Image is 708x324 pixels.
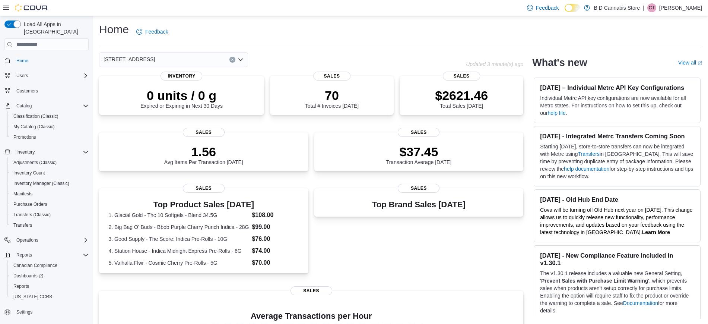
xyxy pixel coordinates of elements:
[540,207,692,235] span: Cova will be turning off Old Hub next year on [DATE]. This change allows us to quickly release ne...
[13,251,89,259] span: Reports
[13,222,32,228] span: Transfers
[540,196,694,203] h3: [DATE] - Old Hub End Date
[10,221,35,230] a: Transfers
[13,308,35,317] a: Settings
[145,28,168,35] span: Feedback
[13,101,35,110] button: Catalog
[183,184,225,193] span: Sales
[7,132,92,142] button: Promotions
[10,133,89,142] span: Promotions
[105,312,517,321] h4: Average Transactions per Hour
[1,235,92,245] button: Operations
[10,189,35,198] a: Manifests
[524,0,562,15] a: Feedback
[13,180,69,186] span: Inventory Manager (Classic)
[140,88,223,109] div: Expired or Expiring in Next 30 Days
[13,71,31,80] button: Users
[10,133,39,142] a: Promotions
[643,3,644,12] p: |
[10,282,32,291] a: Reports
[133,24,171,39] a: Feedback
[435,88,488,103] p: $2621.46
[13,236,41,245] button: Operations
[305,88,359,109] div: Total # Invoices [DATE]
[10,200,89,209] span: Purchase Orders
[540,143,694,180] p: Starting [DATE], store-to-store transfers can now be integrated with Metrc using in [GEOGRAPHIC_D...
[252,211,299,220] dd: $108.00
[386,144,452,159] p: $37.45
[238,57,244,63] button: Open list of options
[7,271,92,281] a: Dashboards
[466,61,523,67] p: Updated 3 minute(s) ago
[10,189,89,198] span: Manifests
[10,179,89,188] span: Inventory Manager (Classic)
[678,60,702,66] a: View allExternal link
[10,122,89,131] span: My Catalog (Classic)
[10,261,89,270] span: Canadian Compliance
[21,21,89,35] span: Load All Apps in [GEOGRAPHIC_DATA]
[7,210,92,220] button: Transfers (Classic)
[7,220,92,230] button: Transfers
[578,151,600,157] a: Transfers
[16,237,38,243] span: Operations
[540,252,694,267] h3: [DATE] - New Compliance Feature Included in v1.30.1
[10,200,50,209] a: Purchase Orders
[13,56,31,65] a: Home
[16,88,38,94] span: Customers
[13,251,35,259] button: Reports
[13,273,43,279] span: Dashboards
[13,113,58,119] span: Classification (Classic)
[13,212,51,218] span: Transfers (Classic)
[1,101,92,111] button: Catalog
[16,58,28,64] span: Home
[13,148,38,157] button: Inventory
[540,94,694,117] p: Individual Metrc API key configurations are now available for all Metrc states. For instructions ...
[10,261,60,270] a: Canadian Compliance
[10,271,89,280] span: Dashboards
[16,103,32,109] span: Catalog
[532,57,587,69] h2: What's new
[140,88,223,103] p: 0 units / 0 g
[13,201,47,207] span: Purchase Orders
[540,132,694,140] h3: [DATE] - Integrated Metrc Transfers Coming Soon
[13,283,29,289] span: Reports
[594,3,640,12] p: B D Cannabis Store
[10,292,55,301] a: [US_STATE] CCRS
[10,292,89,301] span: Washington CCRS
[1,306,92,317] button: Settings
[398,184,439,193] span: Sales
[252,235,299,243] dd: $76.00
[109,247,249,255] dt: 4. Station House - Indica Midnight Express Pre-Rolls - 6G
[16,73,28,79] span: Users
[13,148,89,157] span: Inventory
[1,85,92,96] button: Customers
[15,4,48,12] img: Cova
[435,88,488,109] div: Total Sales [DATE]
[13,71,89,80] span: Users
[10,179,72,188] a: Inventory Manager (Classic)
[1,70,92,81] button: Users
[13,101,89,110] span: Catalog
[1,55,92,66] button: Home
[109,259,249,267] dt: 5. Valhalla Flwr - Cosmic Cherry Pre-Rolls - 5G
[313,72,350,81] span: Sales
[7,199,92,210] button: Purchase Orders
[252,258,299,267] dd: $70.00
[13,236,89,245] span: Operations
[540,270,694,314] p: The v1.30.1 release includes a valuable new General Setting, ' ', which prevents sales when produ...
[164,144,243,159] p: 1.56
[10,282,89,291] span: Reports
[642,229,670,235] a: Learn More
[252,246,299,255] dd: $74.00
[7,292,92,302] button: [US_STATE] CCRS
[10,169,48,177] a: Inventory Count
[10,210,89,219] span: Transfers (Classic)
[13,307,89,317] span: Settings
[548,110,566,116] a: help file
[10,169,89,177] span: Inventory Count
[536,4,559,12] span: Feedback
[13,262,57,268] span: Canadian Compliance
[13,56,89,65] span: Home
